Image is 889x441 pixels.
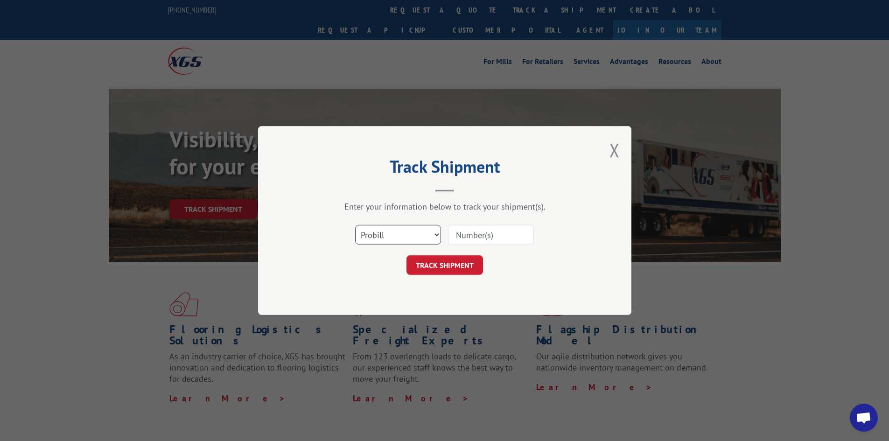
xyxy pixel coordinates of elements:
[305,201,585,212] div: Enter your information below to track your shipment(s).
[850,404,878,432] div: Open chat
[305,160,585,178] h2: Track Shipment
[406,255,483,275] button: TRACK SHIPMENT
[448,225,534,245] input: Number(s)
[609,138,620,162] button: Close modal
